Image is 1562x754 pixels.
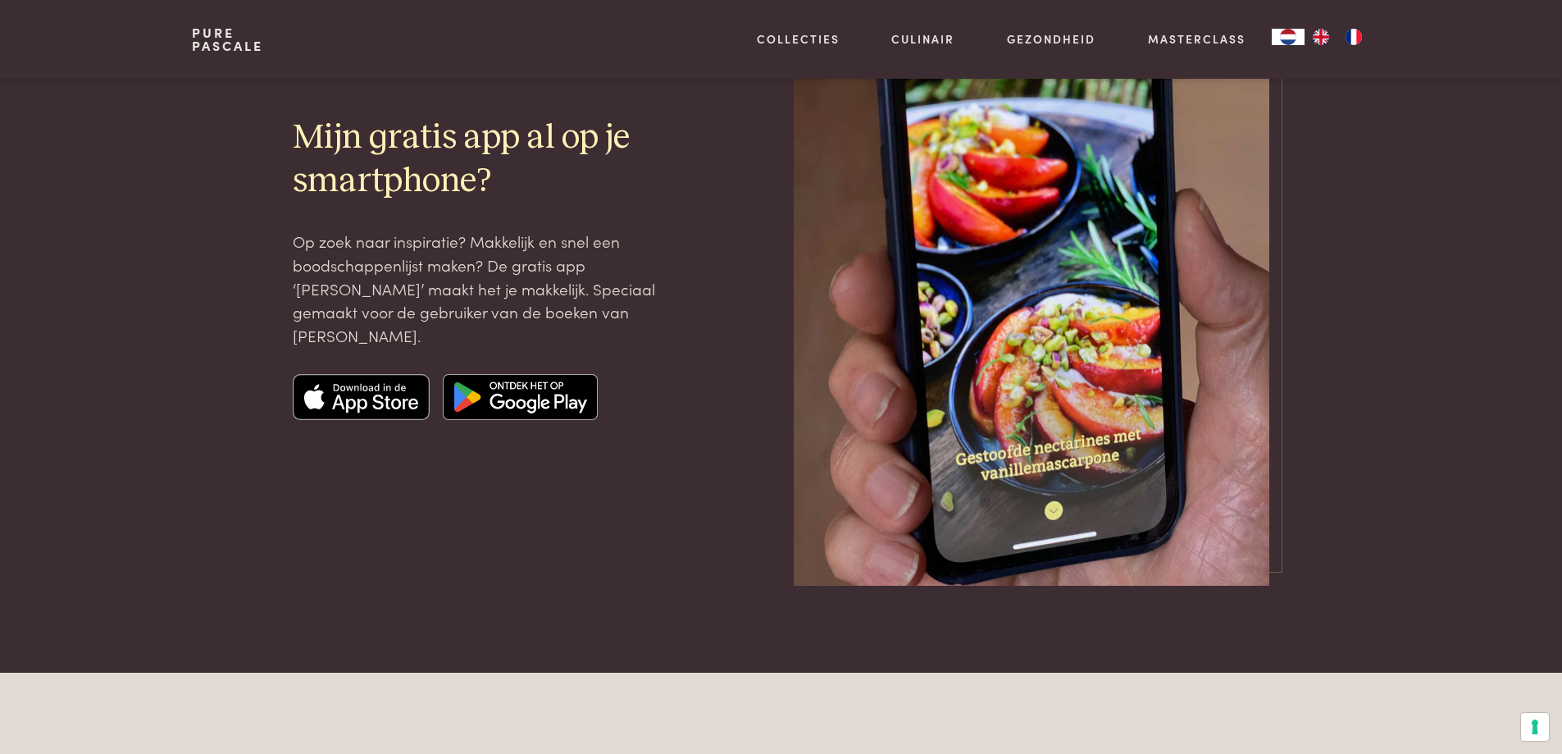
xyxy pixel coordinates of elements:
[1272,29,1305,45] div: Language
[1337,29,1370,45] a: FR
[293,117,668,203] h2: Mijn gratis app al op je smartphone?
[891,30,954,48] a: Culinair
[293,230,668,347] p: Op zoek naar inspiratie? Makkelijk en snel een boodschappenlijst maken? De gratis app ‘[PERSON_NA...
[757,30,840,48] a: Collecties
[1007,30,1095,48] a: Gezondheid
[1148,30,1246,48] a: Masterclass
[1272,29,1305,45] a: NL
[443,374,598,420] img: Google app store
[192,26,263,53] a: PurePascale
[1305,29,1337,45] a: EN
[1272,29,1370,45] aside: Language selected: Nederlands
[1305,29,1370,45] ul: Language list
[293,374,430,420] img: Apple app store
[1521,713,1549,741] button: Uw voorkeuren voor toestemming voor trackingtechnologieën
